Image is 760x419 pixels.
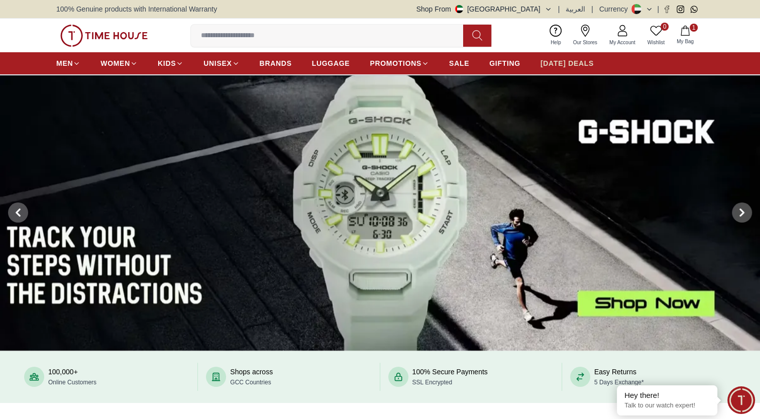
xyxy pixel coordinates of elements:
span: GIFTING [489,58,520,68]
a: SALE [449,54,469,72]
img: ... [60,25,148,47]
span: SSL Encrypted [412,379,453,386]
div: Hey there! [624,390,710,400]
a: Whatsapp [690,6,698,13]
span: SALE [449,58,469,68]
button: Shop From[GEOGRAPHIC_DATA] [416,4,552,14]
button: العربية [566,4,585,14]
span: 5 Days Exchange* [594,379,644,386]
a: Our Stores [567,23,603,48]
a: BRANDS [260,54,292,72]
div: Chat Widget [727,386,755,414]
a: Help [545,23,567,48]
p: Talk to our watch expert! [624,401,710,410]
span: LUGGAGE [312,58,350,68]
span: [DATE] DEALS [540,58,594,68]
a: PROMOTIONS [370,54,429,72]
div: 100,000+ [48,367,96,387]
span: 1 [690,24,698,32]
span: 100% Genuine products with International Warranty [56,4,217,14]
span: | [591,4,593,14]
span: WOMEN [100,58,130,68]
span: UNISEX [203,58,232,68]
a: Instagram [677,6,684,13]
span: BRANDS [260,58,292,68]
span: GCC Countries [230,379,271,386]
span: Our Stores [569,39,601,46]
span: PROMOTIONS [370,58,421,68]
a: MEN [56,54,80,72]
a: KIDS [158,54,183,72]
a: GIFTING [489,54,520,72]
div: Easy Returns [594,367,644,387]
img: United Arab Emirates [455,5,463,13]
div: Currency [599,4,632,14]
button: 1My Bag [671,24,700,47]
div: Shops across [230,367,273,387]
a: LUGGAGE [312,54,350,72]
span: My Bag [673,38,698,45]
a: 0Wishlist [641,23,671,48]
div: 100% Secure Payments [412,367,488,387]
span: MEN [56,58,73,68]
a: WOMEN [100,54,138,72]
a: Facebook [663,6,671,13]
span: | [558,4,560,14]
span: 0 [661,23,669,31]
a: UNISEX [203,54,239,72]
span: My Account [605,39,639,46]
span: Online Customers [48,379,96,386]
span: KIDS [158,58,176,68]
span: Help [547,39,565,46]
span: | [657,4,659,14]
a: [DATE] DEALS [540,54,594,72]
span: Wishlist [643,39,669,46]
